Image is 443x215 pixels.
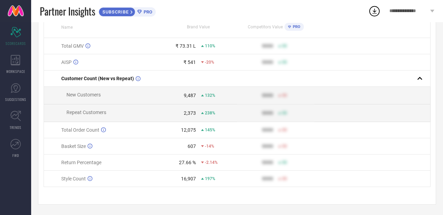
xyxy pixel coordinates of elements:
span: TRENDS [10,125,21,130]
span: -2.14% [205,160,218,165]
span: -20% [205,60,214,65]
div: Open download list [368,5,381,17]
span: Name [61,25,73,30]
div: 9999 [262,93,273,98]
span: Customer Count (New vs Repeat) [61,76,134,81]
span: 50 [282,144,287,149]
span: SUBSCRIBE [99,9,130,15]
span: 50 [282,176,287,181]
div: 9999 [262,143,273,149]
span: Total Order Count [61,127,99,133]
div: 9999 [262,160,273,165]
div: ₹ 73.31 L [175,43,196,49]
a: SUBSCRIBEPRO [99,6,156,17]
div: 9999 [262,43,273,49]
div: 12,075 [181,127,196,133]
span: Repeat Customers [66,110,106,115]
span: WORKSPACE [6,69,25,74]
span: -14% [205,144,214,149]
div: 2,373 [184,110,196,116]
span: Partner Insights [40,4,95,18]
span: New Customers [66,92,101,97]
div: 9,487 [184,93,196,98]
div: 607 [188,143,196,149]
span: 110% [205,44,215,48]
span: 50 [282,128,287,132]
span: 50 [282,160,287,165]
span: Basket Size [61,143,86,149]
span: PRO [142,9,152,15]
span: 50 [282,93,287,98]
span: 132% [205,93,215,98]
span: 197% [205,176,215,181]
span: PRO [291,25,300,29]
span: Total GMV [61,43,84,49]
span: Style Count [61,176,86,181]
div: 9999 [262,59,273,65]
span: FWD [12,153,19,158]
span: Competitors Value [248,25,283,29]
span: 50 [282,111,287,115]
span: 50 [282,44,287,48]
div: 9999 [262,127,273,133]
span: 50 [282,60,287,65]
span: SCORECARDS [6,41,26,46]
span: SUGGESTIONS [5,97,26,102]
span: Brand Value [187,25,210,29]
div: 16,907 [181,176,196,181]
div: ₹ 541 [183,59,196,65]
div: 9999 [262,110,273,116]
span: AISP [61,59,72,65]
div: 27.66 % [179,160,196,165]
span: 145% [205,128,215,132]
span: 238% [205,111,215,115]
div: 9999 [262,176,273,181]
span: Return Percentage [61,160,101,165]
